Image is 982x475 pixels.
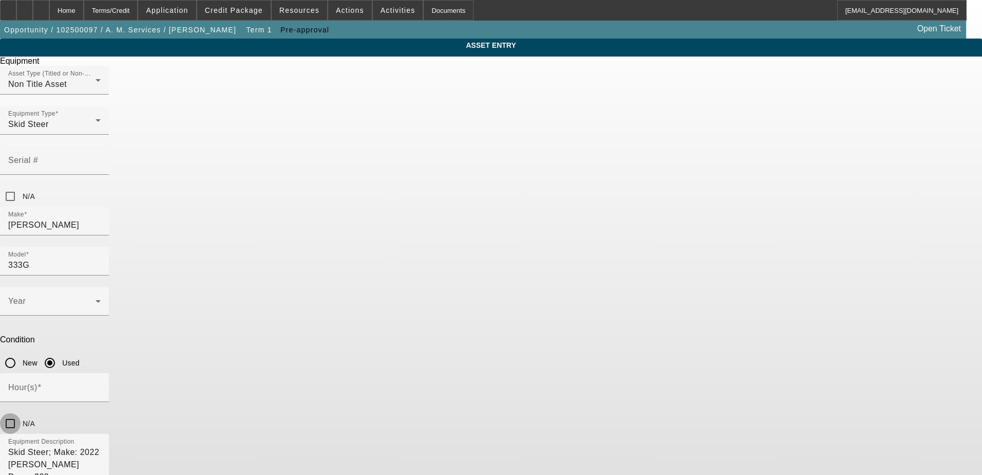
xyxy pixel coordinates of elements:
label: Used [60,358,80,368]
span: Term 1 [246,26,272,34]
span: Skid Steer [8,120,49,129]
mat-label: Model [8,251,26,258]
button: Credit Package [197,1,271,20]
mat-label: Hour(s) [8,383,37,392]
span: Actions [336,6,364,14]
mat-label: Year [8,297,26,305]
span: Credit Package [205,6,263,14]
span: Activities [381,6,416,14]
span: Non Title Asset [8,80,67,88]
span: Opportunity / 102500097 / A. M. Services / [PERSON_NAME] [4,26,236,34]
mat-label: Make [8,211,24,218]
span: Resources [279,6,319,14]
span: Pre-approval [280,26,329,34]
label: New [21,358,37,368]
label: N/A [21,191,35,202]
mat-label: Asset Type (Titled or Non-Titled) [8,70,103,77]
span: Delete asset [941,6,972,12]
button: Actions [328,1,372,20]
mat-label: Equipment Type [8,111,55,117]
mat-label: Serial # [8,156,38,165]
button: Resources [272,1,327,20]
a: Open Ticket [913,20,965,38]
span: Application [146,6,188,14]
span: ASSET ENTRY [8,41,974,49]
button: Term 1 [243,21,276,39]
button: Application [138,1,196,20]
mat-label: Equipment Description [8,439,74,445]
button: Activities [373,1,423,20]
button: Pre-approval [278,21,332,39]
label: N/A [21,418,35,429]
